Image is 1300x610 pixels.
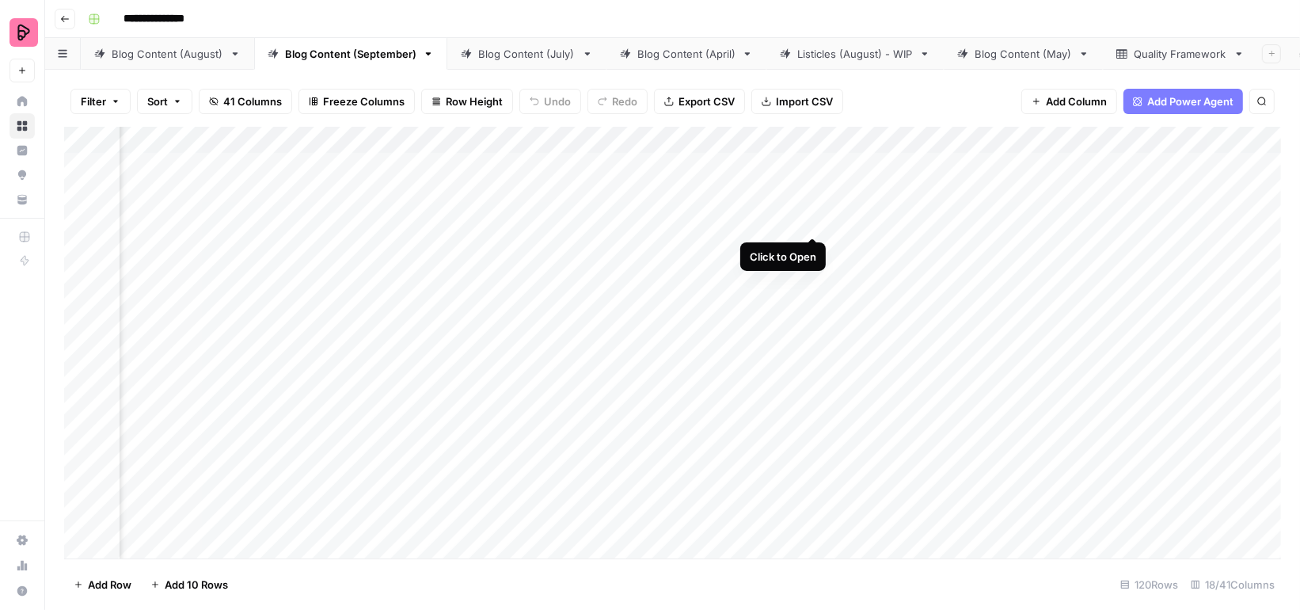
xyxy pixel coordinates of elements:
[10,528,35,553] a: Settings
[1103,38,1258,70] a: Quality Framework
[1021,89,1117,114] button: Add Column
[137,89,192,114] button: Sort
[141,572,238,597] button: Add 10 Rows
[112,46,223,62] div: Blog Content (August)
[519,89,581,114] button: Undo
[679,93,735,109] span: Export CSV
[766,38,944,70] a: Listicles (August) - WIP
[10,18,38,47] img: Preply Logo
[10,162,35,188] a: Opportunities
[544,93,571,109] span: Undo
[975,46,1072,62] div: Blog Content (May)
[1114,572,1184,597] div: 120 Rows
[165,577,228,593] span: Add 10 Rows
[223,93,282,109] span: 41 Columns
[285,46,416,62] div: Blog Content (September)
[10,187,35,212] a: Your Data
[81,38,254,70] a: Blog Content (August)
[10,578,35,604] button: Help + Support
[10,89,35,114] a: Home
[944,38,1103,70] a: Blog Content (May)
[776,93,833,109] span: Import CSV
[446,93,503,109] span: Row Height
[323,93,405,109] span: Freeze Columns
[447,38,606,70] a: Blog Content (July)
[254,38,447,70] a: Blog Content (September)
[587,89,648,114] button: Redo
[1046,93,1107,109] span: Add Column
[478,46,576,62] div: Blog Content (July)
[10,13,35,52] button: Workspace: Preply
[612,93,637,109] span: Redo
[199,89,292,114] button: 41 Columns
[1147,93,1233,109] span: Add Power Agent
[637,46,736,62] div: Blog Content (April)
[147,93,168,109] span: Sort
[298,89,415,114] button: Freeze Columns
[64,572,141,597] button: Add Row
[81,93,106,109] span: Filter
[1134,46,1227,62] div: Quality Framework
[10,113,35,139] a: Browse
[88,577,131,593] span: Add Row
[750,249,816,265] div: Click to Open
[654,89,745,114] button: Export CSV
[421,89,513,114] button: Row Height
[1184,572,1281,597] div: 18/41 Columns
[1123,89,1243,114] button: Add Power Agent
[751,89,843,114] button: Import CSV
[10,553,35,578] a: Usage
[70,89,131,114] button: Filter
[606,38,766,70] a: Blog Content (April)
[10,138,35,163] a: Insights
[797,46,913,62] div: Listicles (August) - WIP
